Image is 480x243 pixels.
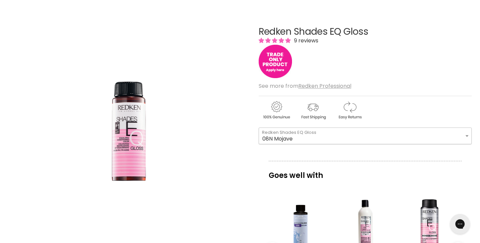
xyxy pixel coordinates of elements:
h1: Redken Shades EQ Gloss [259,27,472,37]
img: genuine.gif [259,100,294,120]
span: 9 reviews [292,37,318,44]
img: tradeonly_small.jpg [259,45,292,78]
p: Goes well with [269,161,462,183]
span: 5.00 stars [259,37,292,44]
img: shipping.gif [295,100,331,120]
span: See more from [259,82,351,90]
iframe: Gorgias live chat messenger [447,212,473,236]
img: returns.gif [332,100,367,120]
a: Redken Professional [298,82,351,90]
